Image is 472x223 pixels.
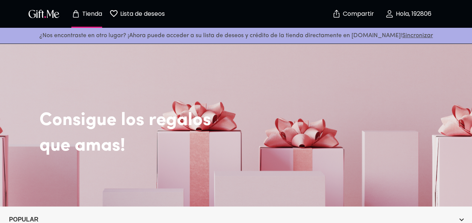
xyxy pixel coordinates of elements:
button: Página de la tienda [66,2,107,26]
button: Página de lista de deseos [116,2,158,26]
button: Logotipo de GiftMe [26,9,62,18]
img: seguro [332,9,341,18]
a: Sincronizar [402,33,433,39]
p: Compartir [341,11,374,17]
p: Tienda [80,11,102,17]
h2: Consigue los regalos [39,87,466,131]
p: Hola, 192806 [394,11,431,17]
p: Lista de deseos [118,9,165,19]
img: Logotipo de GiftMe [27,8,61,19]
button: Compartir [340,1,366,27]
h2: que amas! [39,135,466,157]
p: ¿Nos encontraste en otro lugar? ¡Ahora puede acceder a su lista de deseos y crédito de la tienda ... [6,31,466,41]
button: Hola, 192806 [371,2,446,26]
